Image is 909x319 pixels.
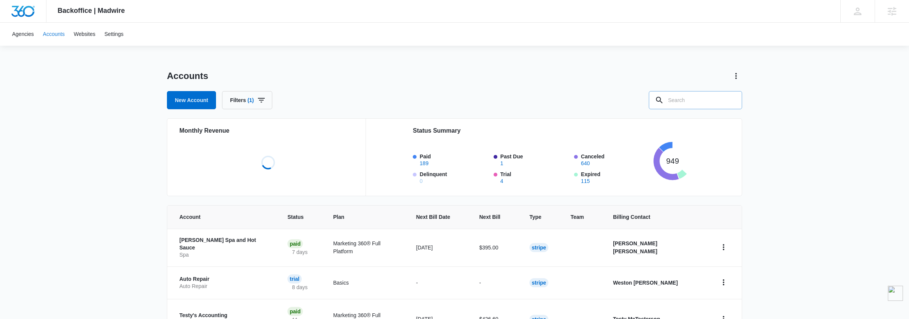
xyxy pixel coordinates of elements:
a: Auto RepairAuto Repair [179,276,269,290]
h1: Accounts [167,70,208,82]
div: Stripe [529,243,548,252]
p: 7 days [287,248,312,256]
button: Filters(1) [222,91,272,109]
div: Paid [287,307,303,316]
span: Next Bill Date [416,213,450,221]
label: Trial [500,170,570,184]
td: $395.00 [470,229,520,266]
span: Team [571,213,584,221]
a: Websites [69,23,100,46]
span: Backoffice | Madwire [58,7,125,15]
a: Settings [100,23,128,46]
div: Paid [287,239,303,248]
p: Marketing 360® Full Platform [333,240,398,256]
td: - [407,266,470,299]
p: Auto Repair [179,283,269,290]
label: Expired [581,170,650,184]
p: [PERSON_NAME] Spa and Hot Sauce [179,237,269,251]
button: Canceled [581,161,590,166]
span: Billing Contact [613,213,699,221]
div: Stripe [529,278,548,287]
a: [PERSON_NAME] Spa and Hot SauceSpa [179,237,269,259]
strong: Weston [PERSON_NAME] [613,280,678,286]
tspan: 949 [666,157,679,165]
h2: Monthly Revenue [179,126,357,135]
input: Search [649,91,742,109]
label: Past Due [500,153,570,166]
button: home [718,276,730,288]
td: - [470,266,520,299]
button: Trial [500,178,503,184]
span: (1) [247,98,254,103]
h2: Status Summary [413,126,692,135]
button: Past Due [500,161,503,166]
label: Delinquent [420,170,489,184]
span: Type [529,213,542,221]
a: Accounts [39,23,69,46]
button: home [718,241,730,253]
td: [DATE] [407,229,470,266]
p: Spa [179,251,269,259]
label: Paid [420,153,489,166]
p: Auto Repair [179,276,269,283]
button: Actions [730,70,742,82]
span: Account [179,213,258,221]
a: Agencies [8,23,39,46]
span: Next Bill [479,213,500,221]
p: Basics [333,279,398,287]
a: New Account [167,91,216,109]
button: Paid [420,161,428,166]
label: Canceled [581,153,650,166]
span: Plan [333,213,398,221]
p: 8 days [287,283,312,291]
button: Expired [581,178,590,184]
strong: [PERSON_NAME] [PERSON_NAME] [613,240,657,254]
span: Status [287,213,304,221]
div: Trial [287,274,302,283]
